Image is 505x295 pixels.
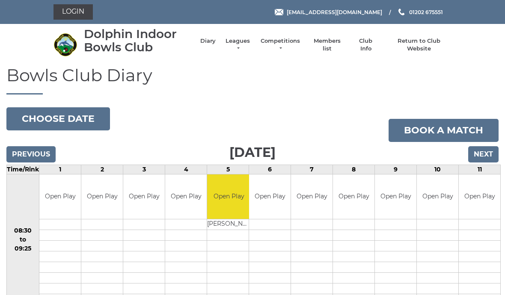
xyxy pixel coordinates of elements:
input: Next [468,146,499,162]
a: Club Info [353,37,378,53]
td: 11 [459,165,501,174]
td: Open Play [165,174,207,219]
td: Open Play [417,174,458,219]
a: Competitions [260,37,301,53]
td: [PERSON_NAME] [207,219,250,230]
td: 4 [165,165,207,174]
td: Time/Rink [7,165,39,174]
a: Diary [200,37,216,45]
td: 9 [375,165,417,174]
a: Book a match [389,119,499,142]
td: 3 [123,165,165,174]
a: Phone us 01202 675551 [397,8,443,16]
h1: Bowls Club Diary [6,66,499,94]
td: Open Play [333,174,374,219]
td: Open Play [459,174,500,219]
td: 2 [81,165,123,174]
td: Open Play [81,174,123,219]
img: Email [275,9,283,15]
img: Dolphin Indoor Bowls Club [53,33,77,56]
a: Leagues [224,37,251,53]
td: Open Play [291,174,333,219]
td: Open Play [249,174,291,219]
a: Email [EMAIL_ADDRESS][DOMAIN_NAME] [275,8,382,16]
td: Open Play [207,174,250,219]
td: Open Play [123,174,165,219]
a: Members list [309,37,345,53]
td: 6 [249,165,291,174]
td: 1 [39,165,81,174]
td: 7 [291,165,333,174]
span: [EMAIL_ADDRESS][DOMAIN_NAME] [287,9,382,15]
td: 5 [207,165,249,174]
input: Previous [6,146,56,162]
td: 10 [417,165,459,174]
div: Dolphin Indoor Bowls Club [84,27,192,54]
img: Phone us [398,9,404,15]
td: 8 [333,165,375,174]
a: Return to Club Website [387,37,452,53]
td: Open Play [375,174,416,219]
td: Open Play [39,174,81,219]
a: Login [53,4,93,20]
span: 01202 675551 [409,9,443,15]
button: Choose date [6,107,110,130]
